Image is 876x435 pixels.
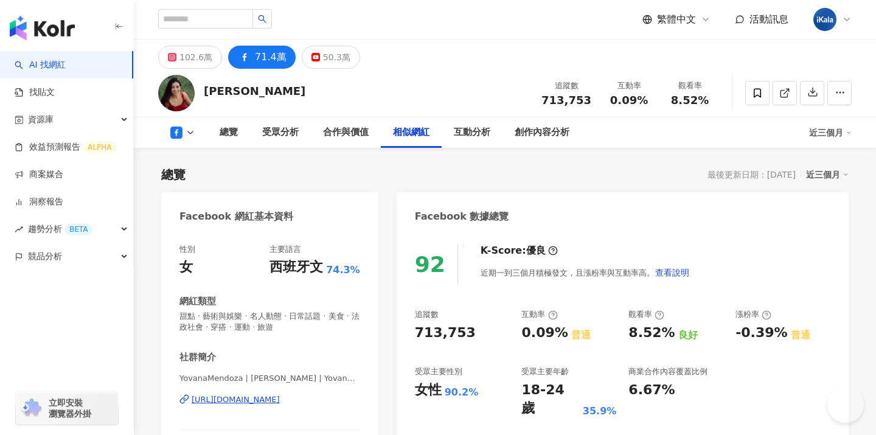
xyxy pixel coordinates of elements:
[415,252,445,277] div: 92
[179,295,216,308] div: 網紅類型
[161,166,186,183] div: 總覽
[16,392,118,425] a: chrome extension立即安裝 瀏覽器外掛
[15,141,116,153] a: 效益預測報告ALPHA
[628,381,675,400] div: 6.67%
[302,46,360,69] button: 50.3萬
[606,80,652,92] div: 互動率
[541,80,591,92] div: 追蹤數
[269,258,323,277] div: 西班牙文
[49,397,91,419] span: 立即安裝 瀏覽器外掛
[179,373,360,384] span: YovanaMendoza | [PERSON_NAME] | YovanaMendoza
[228,46,296,69] button: 71.4萬
[571,329,591,342] div: 普通
[735,324,787,343] div: -0.39%
[813,8,836,31] img: cropped-ikala-app-icon-2.png
[192,394,280,405] div: [URL][DOMAIN_NAME]
[262,125,299,140] div: 受眾分析
[827,386,864,423] iframe: Help Scout Beacon - Open
[158,46,222,69] button: 102.6萬
[415,381,442,400] div: 女性
[628,309,664,320] div: 觀看率
[541,94,591,106] span: 713,753
[179,258,193,277] div: 女
[323,125,369,140] div: 合作與價值
[220,125,238,140] div: 總覽
[515,125,569,140] div: 創作內容分析
[678,329,698,342] div: 良好
[28,243,62,270] span: 競品分析
[749,13,788,25] span: 活動訊息
[628,324,675,343] div: 8.52%
[657,13,696,26] span: 繁體中文
[583,405,617,418] div: 35.9%
[28,215,92,243] span: 趨勢分析
[415,324,476,343] div: 713,753
[15,225,23,234] span: rise
[671,94,709,106] span: 8.52%
[179,394,360,405] a: [URL][DOMAIN_NAME]
[454,125,490,140] div: 互動分析
[179,210,293,223] div: Facebook 網紅基本資料
[15,169,63,181] a: 商案媒合
[415,309,439,320] div: 追蹤數
[258,15,266,23] span: search
[628,366,707,377] div: 商業合作內容覆蓋比例
[179,49,212,66] div: 102.6萬
[655,260,690,285] button: 查看說明
[521,324,568,343] div: 0.09%
[521,309,557,320] div: 互動率
[415,210,509,223] div: Facebook 數據總覽
[204,83,305,99] div: [PERSON_NAME]
[655,268,689,277] span: 查看說明
[64,223,92,235] div: BETA
[15,86,55,99] a: 找貼文
[179,311,360,333] span: 甜點 · 藝術與娛樂 · 名人動態 · 日常話題 · 美食 · 法政社會 · 穿搭 · 運動 · 旅遊
[445,386,479,399] div: 90.2%
[28,106,54,133] span: 資源庫
[610,94,648,106] span: 0.09%
[806,167,849,183] div: 近三個月
[481,244,558,257] div: K-Score :
[19,398,43,418] img: chrome extension
[521,381,579,419] div: 18-24 歲
[809,123,852,142] div: 近三個月
[179,244,195,255] div: 性別
[707,170,796,179] div: 最後更新日期：[DATE]
[521,366,569,377] div: 受眾主要年齡
[158,75,195,111] img: KOL Avatar
[791,329,810,342] div: 普通
[481,260,690,285] div: 近期一到三個月積極發文，且漲粉率與互動率高。
[323,49,350,66] div: 50.3萬
[667,80,713,92] div: 觀看率
[415,366,462,377] div: 受眾主要性別
[15,59,66,71] a: searchAI 找網紅
[255,49,287,66] div: 71.4萬
[269,244,301,255] div: 主要語言
[735,309,771,320] div: 漲粉率
[179,351,216,364] div: 社群簡介
[326,263,360,277] span: 74.3%
[526,244,546,257] div: 優良
[393,125,429,140] div: 相似網紅
[15,196,63,208] a: 洞察報告
[10,16,75,40] img: logo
